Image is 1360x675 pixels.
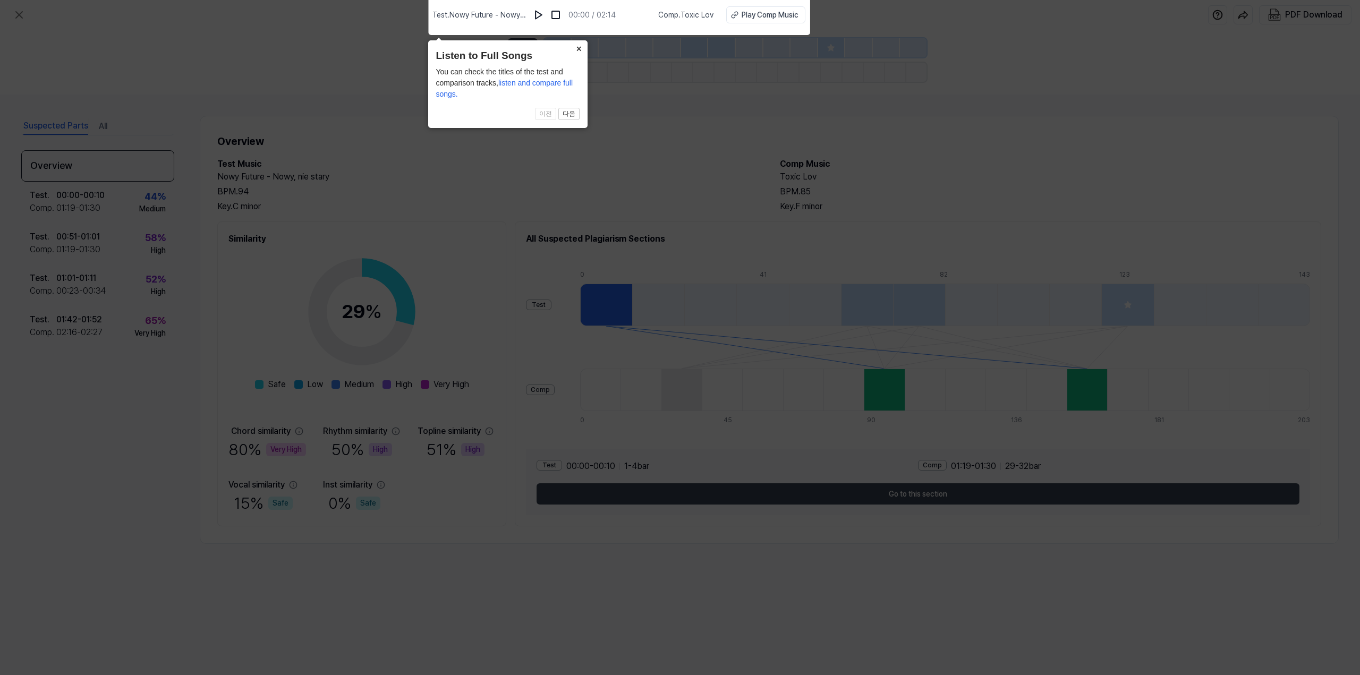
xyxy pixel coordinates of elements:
div: 00:00 / 02:14 [568,10,616,21]
span: Comp . Toxic Lov [658,10,713,21]
header: Listen to Full Songs [436,48,580,64]
span: listen and compare full songs. [436,79,573,98]
button: Play Comp Music [726,6,805,23]
div: You can check the titles of the test and comparison tracks, [436,66,580,100]
button: Close [571,40,588,55]
img: stop [550,10,561,20]
button: 다음 [558,108,580,121]
div: Play Comp Music [742,10,798,21]
img: play [533,10,544,20]
span: Test . Nowy Future - Nowy, nie stary [432,10,526,21]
